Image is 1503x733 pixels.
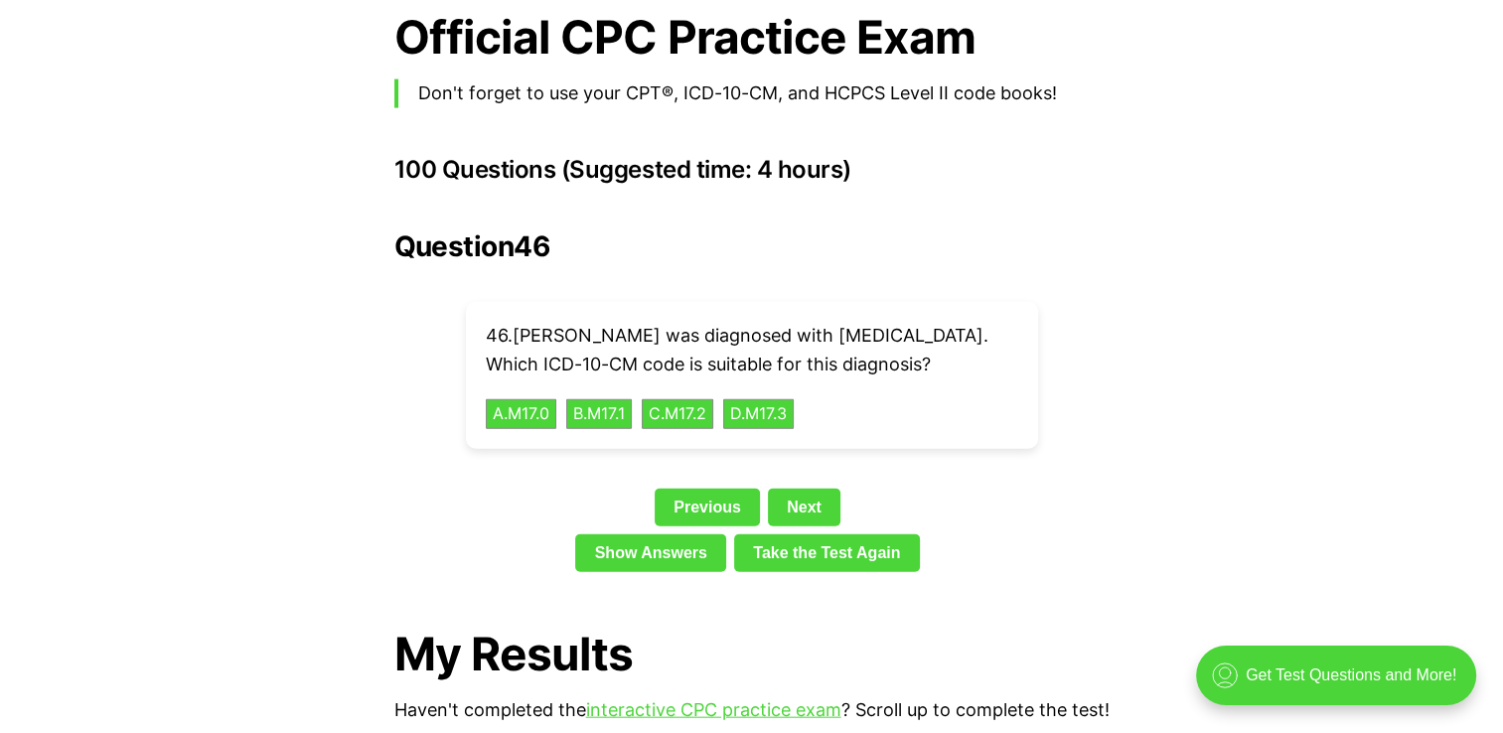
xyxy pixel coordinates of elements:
[394,11,1110,64] h1: Official CPC Practice Exam
[642,399,713,429] button: C.M17.2
[394,628,1110,680] h1: My Results
[655,489,760,526] a: Previous
[486,322,1018,379] p: 46 . [PERSON_NAME] was diagnosed with [MEDICAL_DATA]. Which ICD-10-CM code is suitable for this d...
[394,696,1110,725] p: Haven't completed the ? Scroll up to complete the test!
[1179,636,1503,733] iframe: portal-trigger
[394,156,1110,184] h3: 100 Questions (Suggested time: 4 hours)
[723,399,794,429] button: D.M17.3
[575,534,726,572] a: Show Answers
[586,699,841,720] a: interactive CPC practice exam
[486,399,556,429] button: A.M17.0
[768,489,840,526] a: Next
[566,399,632,429] button: B.M17.1
[734,534,920,572] a: Take the Test Again
[394,230,1110,262] h2: Question 46
[394,79,1110,108] blockquote: Don't forget to use your CPT®, ICD-10-CM, and HCPCS Level II code books!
